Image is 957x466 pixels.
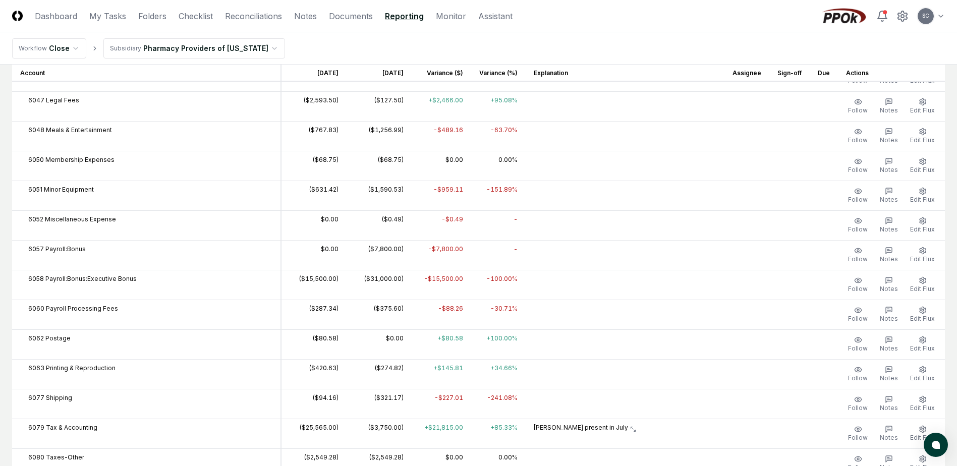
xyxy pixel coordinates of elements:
a: Documents [329,10,373,22]
span: Follow [848,434,868,441]
td: -$88.26 [412,300,471,329]
span: Edit Flux [910,434,935,441]
td: -151.89% [471,181,526,210]
span: Edit Flux [910,315,935,322]
td: ($127.50) [347,91,412,121]
button: Edit Flux [908,215,937,236]
button: Follow [846,274,870,296]
td: 0.00% [471,151,526,181]
span: SC [922,12,929,20]
span: 6052 Miscellaneous Expense [28,215,116,224]
td: +95.08% [471,91,526,121]
span: Edit Flux [910,77,935,84]
span: 6048 Meals & Entertainment [28,126,112,135]
button: Follow [846,126,870,147]
td: ($7,800.00) [347,240,412,270]
th: Variance ($) [412,64,471,82]
span: Edit Flux [910,344,935,352]
button: Follow [846,185,870,206]
td: ($287.34) [281,300,347,329]
a: Reconciliations [225,10,282,22]
span: 6063 Printing & Reproduction [28,364,116,373]
th: [DATE] [347,64,412,82]
a: Dashboard [35,10,77,22]
span: Edit Flux [910,225,935,233]
span: Follow [848,136,868,144]
span: 6080 Taxes-Other [28,453,84,462]
td: ($321.17) [347,389,412,419]
td: -$489.16 [412,121,471,151]
span: Follow [848,77,868,84]
button: Notes [878,423,900,444]
button: Edit Flux [908,423,937,444]
button: Notes [878,245,900,266]
button: Edit Flux [908,274,937,296]
span: Notes [880,225,898,233]
td: ($80.58) [281,329,347,359]
a: My Tasks [89,10,126,22]
span: Follow [848,106,868,114]
a: Checklist [179,10,213,22]
span: Edit Flux [910,404,935,412]
span: Notes [880,77,898,84]
button: SC [917,7,935,25]
a: Reporting [385,10,424,22]
button: Notes [878,393,900,415]
td: ($68.75) [281,151,347,181]
button: Notes [878,215,900,236]
td: ($0.49) [347,210,412,240]
span: Notes [880,136,898,144]
button: Notes [878,185,900,206]
td: ($15,500.00) [281,270,347,300]
button: [PERSON_NAME] present in July [534,423,636,432]
button: Edit Flux [908,334,937,355]
td: -100.00% [471,270,526,300]
button: Follow [846,304,870,325]
button: Edit Flux [908,245,937,266]
span: Notes [880,285,898,293]
span: Notes [880,166,898,173]
th: Actions [838,64,945,82]
span: Edit Flux [910,166,935,173]
span: Edit Flux [910,196,935,203]
button: Follow [846,155,870,177]
button: Follow [846,334,870,355]
td: ($3,750.00) [347,419,412,448]
td: +100.00% [471,329,526,359]
img: Logo [12,11,23,21]
a: Assistant [478,10,513,22]
span: Notes [880,404,898,412]
button: Edit Flux [908,304,937,325]
th: [DATE] [281,64,347,82]
td: ($375.60) [347,300,412,329]
span: 6060 Payroll Processing Fees [28,304,118,313]
a: Folders [138,10,166,22]
td: - [471,240,526,270]
a: Monitor [436,10,466,22]
th: Due [810,64,838,82]
td: $0.00 [281,240,347,270]
th: Explanation [526,64,724,82]
span: 6057 Payroll:Bonus [28,245,86,254]
span: Edit Flux [910,285,935,293]
span: Edit Flux [910,106,935,114]
span: 6051 Minor Equipment [28,185,94,194]
span: Follow [848,166,868,173]
span: 6047 Legal Fees [28,96,79,105]
button: atlas-launcher [924,433,948,457]
td: +$21,815.00 [412,419,471,448]
td: -$15,500.00 [412,270,471,300]
button: Notes [878,364,900,385]
button: Notes [878,155,900,177]
td: ($420.63) [281,359,347,389]
td: ($94.16) [281,389,347,419]
td: -63.70% [471,121,526,151]
button: Follow [846,245,870,266]
th: Account [12,64,281,82]
button: Notes [878,274,900,296]
span: Follow [848,315,868,322]
td: $0.00 [347,329,412,359]
button: Notes [878,126,900,147]
span: Follow [848,344,868,352]
td: -30.71% [471,300,526,329]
